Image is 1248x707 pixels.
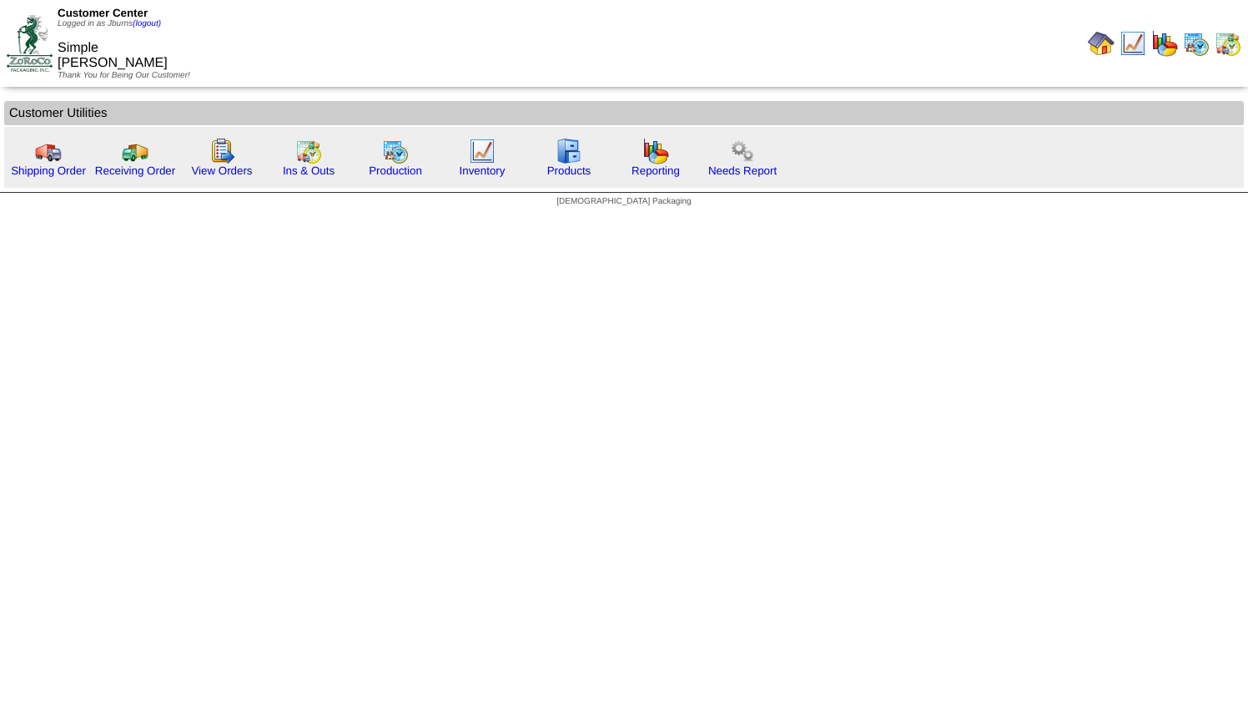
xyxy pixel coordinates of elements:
img: workorder.gif [209,138,235,164]
a: Production [369,164,422,177]
img: line_graph.gif [469,138,496,164]
a: (logout) [133,19,161,28]
img: calendarinout.gif [295,138,322,164]
span: Simple [PERSON_NAME] [58,41,168,70]
a: Ins & Outs [283,164,335,177]
img: calendarprod.gif [382,138,409,164]
img: graph.gif [642,138,669,164]
span: Thank You for Being Our Customer! [58,71,190,80]
img: calendarprod.gif [1183,30,1210,57]
a: Receiving Order [95,164,175,177]
span: [DEMOGRAPHIC_DATA] Packaging [556,197,691,206]
a: View Orders [191,164,252,177]
img: truck2.gif [122,138,148,164]
span: Customer Center [58,7,148,19]
img: workflow.png [729,138,756,164]
a: Reporting [632,164,680,177]
span: Logged in as Jburns [58,19,161,28]
img: graph.gif [1151,30,1178,57]
td: Customer Utilities [4,101,1244,125]
img: calendarinout.gif [1215,30,1241,57]
img: home.gif [1088,30,1115,57]
img: line_graph.gif [1120,30,1146,57]
a: Shipping Order [11,164,86,177]
img: truck.gif [35,138,62,164]
a: Inventory [460,164,506,177]
img: ZoRoCo_Logo(Green%26Foil)%20jpg.webp [7,15,53,71]
a: Products [547,164,591,177]
img: cabinet.gif [556,138,582,164]
a: Needs Report [708,164,777,177]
